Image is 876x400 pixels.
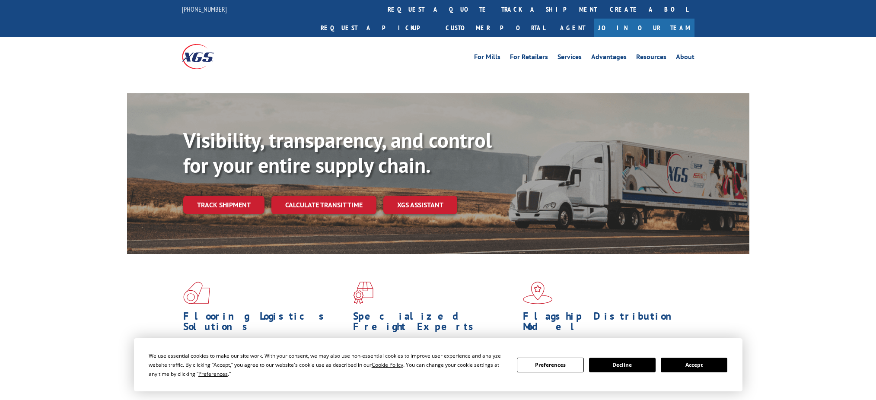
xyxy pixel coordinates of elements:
[353,282,373,304] img: xgs-icon-focused-on-flooring-red
[557,54,582,63] a: Services
[591,54,627,63] a: Advantages
[474,54,500,63] a: For Mills
[589,358,656,372] button: Decline
[183,311,347,336] h1: Flooring Logistics Solutions
[149,351,506,378] div: We use essential cookies to make our site work. With your consent, we may also use non-essential ...
[134,338,742,391] div: Cookie Consent Prompt
[383,196,457,214] a: XGS ASSISTANT
[271,196,376,214] a: Calculate transit time
[182,5,227,13] a: [PHONE_NUMBER]
[517,358,583,372] button: Preferences
[551,19,594,37] a: Agent
[510,54,548,63] a: For Retailers
[439,19,551,37] a: Customer Portal
[661,358,727,372] button: Accept
[314,19,439,37] a: Request a pickup
[183,127,492,178] b: Visibility, transparency, and control for your entire supply chain.
[372,361,403,368] span: Cookie Policy
[523,311,686,336] h1: Flagship Distribution Model
[523,336,682,356] span: Our agile distribution network gives you nationwide inventory management on demand.
[183,282,210,304] img: xgs-icon-total-supply-chain-intelligence-red
[183,196,264,214] a: Track shipment
[636,54,666,63] a: Resources
[198,370,228,378] span: Preferences
[676,54,694,63] a: About
[183,336,346,367] span: As an industry carrier of choice, XGS has brought innovation and dedication to flooring logistics...
[353,311,516,336] h1: Specialized Freight Experts
[523,282,553,304] img: xgs-icon-flagship-distribution-model-red
[594,19,694,37] a: Join Our Team
[353,336,516,375] p: From overlength loads to delicate cargo, our experienced staff knows the best way to move your fr...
